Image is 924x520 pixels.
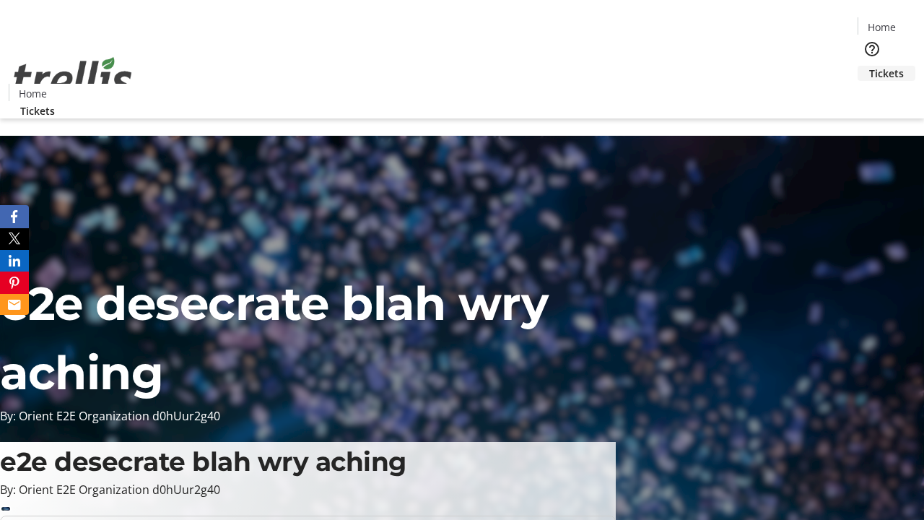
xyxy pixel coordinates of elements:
[858,19,905,35] a: Home
[19,86,47,101] span: Home
[868,19,896,35] span: Home
[9,41,137,113] img: Orient E2E Organization d0hUur2g40's Logo
[869,66,904,81] span: Tickets
[20,103,55,118] span: Tickets
[858,35,886,64] button: Help
[9,86,56,101] a: Home
[858,81,886,110] button: Cart
[9,103,66,118] a: Tickets
[858,66,915,81] a: Tickets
